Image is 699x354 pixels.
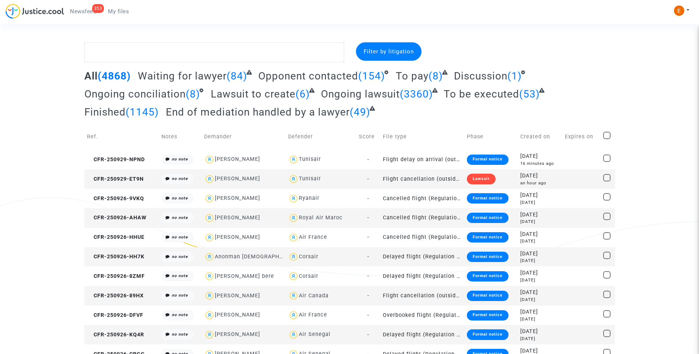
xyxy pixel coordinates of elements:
[674,6,684,16] img: ACg8ocIeiFvHKe4dA5oeRFd_CiCnuxWUEc1A2wYhRJE3TTWt=s96-c
[367,215,369,221] span: -
[520,211,560,219] div: [DATE]
[215,293,260,299] div: [PERSON_NAME]
[288,310,299,321] img: icon-user.svg
[172,293,188,298] i: no note
[520,230,560,238] div: [DATE]
[396,70,429,82] span: To pay
[204,174,215,184] img: icon-user.svg
[288,213,299,223] img: icon-user.svg
[380,169,464,189] td: Flight cancellation (outside of EU - Montreal Convention)
[70,8,96,15] span: Newsfeed
[288,174,299,184] img: icon-user.svg
[367,254,369,260] span: -
[166,106,350,118] span: End of mediation handled by a lawyer
[367,176,369,182] span: -
[367,312,369,318] span: -
[87,293,144,299] span: CFR-250926-89HX
[380,124,464,150] td: File type
[520,172,560,180] div: [DATE]
[520,191,560,199] div: [DATE]
[172,312,188,317] i: no note
[186,88,200,100] span: (8)
[367,234,369,240] span: -
[87,312,143,318] span: CFR-250926-DFVF
[215,215,260,221] div: [PERSON_NAME]
[520,316,560,322] div: [DATE]
[84,106,126,118] span: Finished
[87,195,144,202] span: CFR-250926-9VKQ
[288,232,299,243] img: icon-user.svg
[380,228,464,247] td: Cancelled flight (Regulation EC 261/2004)
[299,254,318,260] div: Corsair
[215,156,260,162] div: [PERSON_NAME]
[215,312,260,318] div: [PERSON_NAME]
[215,273,274,279] div: [PERSON_NAME] bere
[6,4,64,19] img: jc-logo.svg
[380,305,464,325] td: Overbooked flight (Regulation EC 261/2004)
[444,88,519,100] span: To be executed
[467,213,508,223] div: Formal notice
[367,195,369,202] span: -
[358,70,385,82] span: (154)
[380,286,464,305] td: Flight cancellation (outside of EU - Montreal Convention)
[520,219,560,225] div: [DATE]
[467,329,508,340] div: Formal notice
[367,273,369,279] span: -
[520,269,560,277] div: [DATE]
[108,8,129,15] span: My files
[367,332,369,338] span: -
[321,88,400,100] span: Ongoing lawsuit
[520,199,560,206] div: [DATE]
[84,88,186,100] span: Ongoing conciliation
[467,193,508,203] div: Formal notice
[87,176,144,182] span: CFR-250929-ET9N
[356,124,380,150] td: Score
[519,88,540,100] span: (53)
[204,290,215,301] img: icon-user.svg
[520,288,560,297] div: [DATE]
[92,4,104,13] div: 353
[518,124,562,150] td: Created on
[464,124,518,150] td: Phase
[299,331,331,337] div: Air Senegal
[87,215,147,221] span: CFR-250926-AHAW
[87,156,145,163] span: CFR-250929-NPND
[215,234,260,240] div: [PERSON_NAME]
[172,332,188,337] i: no note
[288,154,299,165] img: icon-user.svg
[172,196,188,201] i: no note
[227,70,247,82] span: (84)
[299,312,327,318] div: Air France
[126,106,159,118] span: (1145)
[520,297,560,303] div: [DATE]
[520,277,560,283] div: [DATE]
[288,252,299,262] img: icon-user.svg
[288,329,299,340] img: icon-user.svg
[204,232,215,243] img: icon-user.svg
[172,157,188,162] i: no note
[400,88,433,100] span: (3360)
[467,174,496,184] div: Lawsuit
[215,176,260,182] div: [PERSON_NAME]
[467,252,508,262] div: Formal notice
[215,254,363,260] div: Anonman [DEMOGRAPHIC_DATA][PERSON_NAME] Oble
[367,156,369,163] span: -
[520,160,560,167] div: 16 minutes ago
[204,329,215,340] img: icon-user.svg
[364,48,414,55] span: Filter by litigation
[87,254,144,260] span: CFR-250926-HH7K
[520,328,560,336] div: [DATE]
[299,156,321,162] div: Tunisair
[299,215,343,221] div: Royal Air Maroc
[454,70,507,82] span: Discussion
[520,180,560,186] div: an hour ago
[288,290,299,301] img: icon-user.svg
[172,235,188,240] i: no note
[467,271,508,282] div: Formal notice
[520,308,560,316] div: [DATE]
[84,70,98,82] span: All
[299,293,329,299] div: Air Canada
[204,193,215,204] img: icon-user.svg
[467,310,508,321] div: Formal notice
[172,273,188,278] i: no note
